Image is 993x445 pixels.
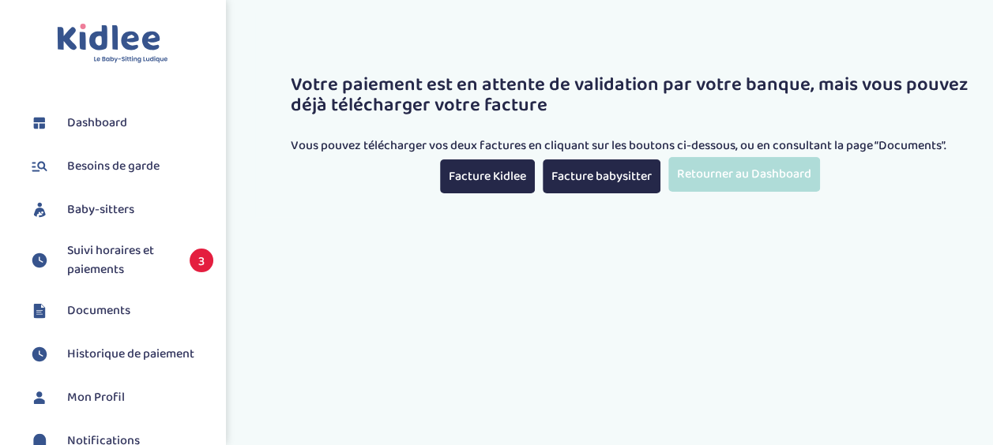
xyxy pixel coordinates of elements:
a: Retourner au Dashboard [668,157,820,191]
img: besoin.svg [28,155,51,178]
a: Facture babysitter [543,159,660,193]
a: Baby-sitters [28,198,213,222]
img: documents.svg [28,299,51,323]
span: Besoins de garde [67,157,160,176]
h3: Votre paiement est en attente de validation par votre banque, mais vous pouvez déjà télécharger v... [291,75,969,117]
a: Mon Profil [28,386,213,409]
span: 3 [190,249,213,272]
img: profil.svg [28,386,51,409]
a: Historique de paiement [28,342,213,366]
a: Suivi horaires et paiements 3 [28,241,213,279]
a: Besoins de garde [28,155,213,178]
img: logo.svg [57,24,168,64]
span: Documents [67,301,130,320]
span: Historique de paiement [67,345,194,364]
img: babysitters.svg [28,198,51,222]
a: Facture Kidlee [440,159,535,193]
span: Dashboard [67,114,127,133]
p: Vous pouvez télécharger vos deux factures en cliquant sur les boutons ci-dessous, ou en consultan... [291,136,969,155]
span: Mon Profil [67,388,125,407]
span: Baby-sitters [67,200,134,219]
a: Dashboard [28,111,213,135]
img: suivihoraire.svg [28,249,51,272]
a: Documents [28,299,213,323]
img: dashboard.svg [28,111,51,135]
span: Suivi horaires et paiements [67,241,174,279]
img: suivihoraire.svg [28,342,51,366]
